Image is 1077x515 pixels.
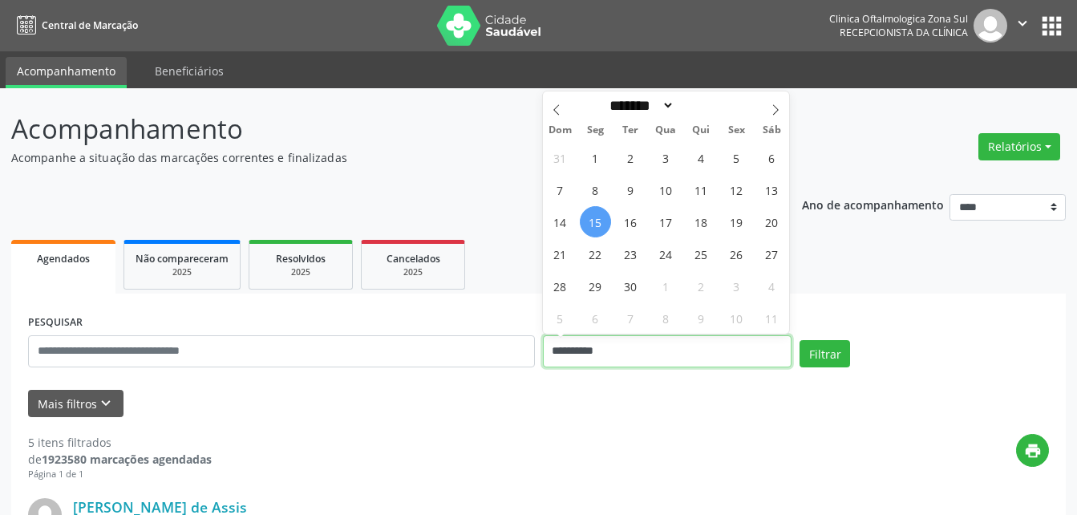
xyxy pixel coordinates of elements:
[545,302,576,334] span: Outubro 5, 2025
[261,266,341,278] div: 2025
[721,142,752,173] span: Setembro 5, 2025
[648,125,683,136] span: Qua
[829,12,968,26] div: Clinica Oftalmologica Zona Sul
[721,206,752,237] span: Setembro 19, 2025
[28,434,212,451] div: 5 itens filtrados
[650,174,682,205] span: Setembro 10, 2025
[756,174,788,205] span: Setembro 13, 2025
[605,97,675,114] select: Month
[580,206,611,237] span: Setembro 15, 2025
[615,238,646,270] span: Setembro 23, 2025
[11,109,750,149] p: Acompanhamento
[756,238,788,270] span: Setembro 27, 2025
[721,174,752,205] span: Setembro 12, 2025
[545,238,576,270] span: Setembro 21, 2025
[136,266,229,278] div: 2025
[615,302,646,334] span: Outubro 7, 2025
[276,252,326,266] span: Resolvidos
[615,270,646,302] span: Setembro 30, 2025
[28,451,212,468] div: de
[756,142,788,173] span: Setembro 6, 2025
[387,252,440,266] span: Cancelados
[650,206,682,237] span: Setembro 17, 2025
[721,238,752,270] span: Setembro 26, 2025
[650,238,682,270] span: Setembro 24, 2025
[683,125,719,136] span: Qui
[650,302,682,334] span: Outubro 8, 2025
[650,142,682,173] span: Setembro 3, 2025
[800,340,850,367] button: Filtrar
[756,206,788,237] span: Setembro 20, 2025
[1038,12,1066,40] button: apps
[6,57,127,88] a: Acompanhamento
[615,142,646,173] span: Setembro 2, 2025
[686,206,717,237] span: Setembro 18, 2025
[1007,9,1038,43] button: 
[613,125,648,136] span: Ter
[11,149,750,166] p: Acompanhe a situação das marcações correntes e finalizadas
[373,266,453,278] div: 2025
[580,302,611,334] span: Outubro 6, 2025
[545,174,576,205] span: Setembro 7, 2025
[28,390,123,418] button: Mais filtroskeyboard_arrow_down
[545,206,576,237] span: Setembro 14, 2025
[580,142,611,173] span: Setembro 1, 2025
[719,125,754,136] span: Sex
[756,302,788,334] span: Outubro 11, 2025
[615,174,646,205] span: Setembro 9, 2025
[136,252,229,266] span: Não compareceram
[28,468,212,481] div: Página 1 de 1
[1024,442,1042,460] i: print
[978,133,1060,160] button: Relatórios
[674,97,727,114] input: Year
[686,142,717,173] span: Setembro 4, 2025
[840,26,968,39] span: Recepcionista da clínica
[686,174,717,205] span: Setembro 11, 2025
[650,270,682,302] span: Outubro 1, 2025
[721,270,752,302] span: Outubro 3, 2025
[580,174,611,205] span: Setembro 8, 2025
[545,142,576,173] span: Agosto 31, 2025
[577,125,613,136] span: Seg
[97,395,115,412] i: keyboard_arrow_down
[754,125,789,136] span: Sáb
[580,270,611,302] span: Setembro 29, 2025
[615,206,646,237] span: Setembro 16, 2025
[28,310,83,335] label: PESQUISAR
[42,18,138,32] span: Central de Marcação
[580,238,611,270] span: Setembro 22, 2025
[802,194,944,214] p: Ano de acompanhamento
[1016,434,1049,467] button: print
[974,9,1007,43] img: img
[543,125,578,136] span: Dom
[545,270,576,302] span: Setembro 28, 2025
[1014,14,1031,32] i: 
[11,12,138,39] a: Central de Marcação
[144,57,235,85] a: Beneficiários
[686,302,717,334] span: Outubro 9, 2025
[686,270,717,302] span: Outubro 2, 2025
[756,270,788,302] span: Outubro 4, 2025
[42,452,212,467] strong: 1923580 marcações agendadas
[721,302,752,334] span: Outubro 10, 2025
[686,238,717,270] span: Setembro 25, 2025
[37,252,90,266] span: Agendados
